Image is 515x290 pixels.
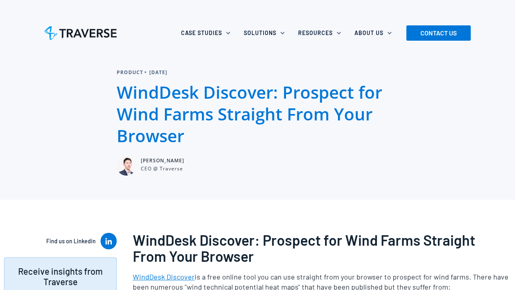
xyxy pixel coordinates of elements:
[46,237,96,245] div: Find us on Linkedin
[133,232,511,264] h3: WindDesk Discover: Prospect for Wind Farms Straight From Your Browser
[12,266,108,287] div: Receive insights from Traverse
[293,24,350,42] div: Resources
[244,29,276,37] div: Solutions
[117,81,398,147] h2: WindDesk Discover: Prospect for Wind Farms Straight From Your Browser
[149,68,169,77] div: [DATE]
[144,68,149,77] div: •
[181,29,222,37] div: Case Studies
[141,156,184,165] div: [PERSON_NAME]
[406,25,471,41] a: CONTACT US
[354,29,383,37] div: About Us
[117,156,196,176] a: [PERSON_NAME]CEO @ Traverse
[176,24,239,42] div: Case Studies
[141,165,184,172] div: CEO @ Traverse
[350,24,400,42] div: About Us
[239,24,293,42] div: Solutions
[117,68,144,77] div: Product
[133,272,195,281] a: WindDesk Discover
[298,29,333,37] div: Resources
